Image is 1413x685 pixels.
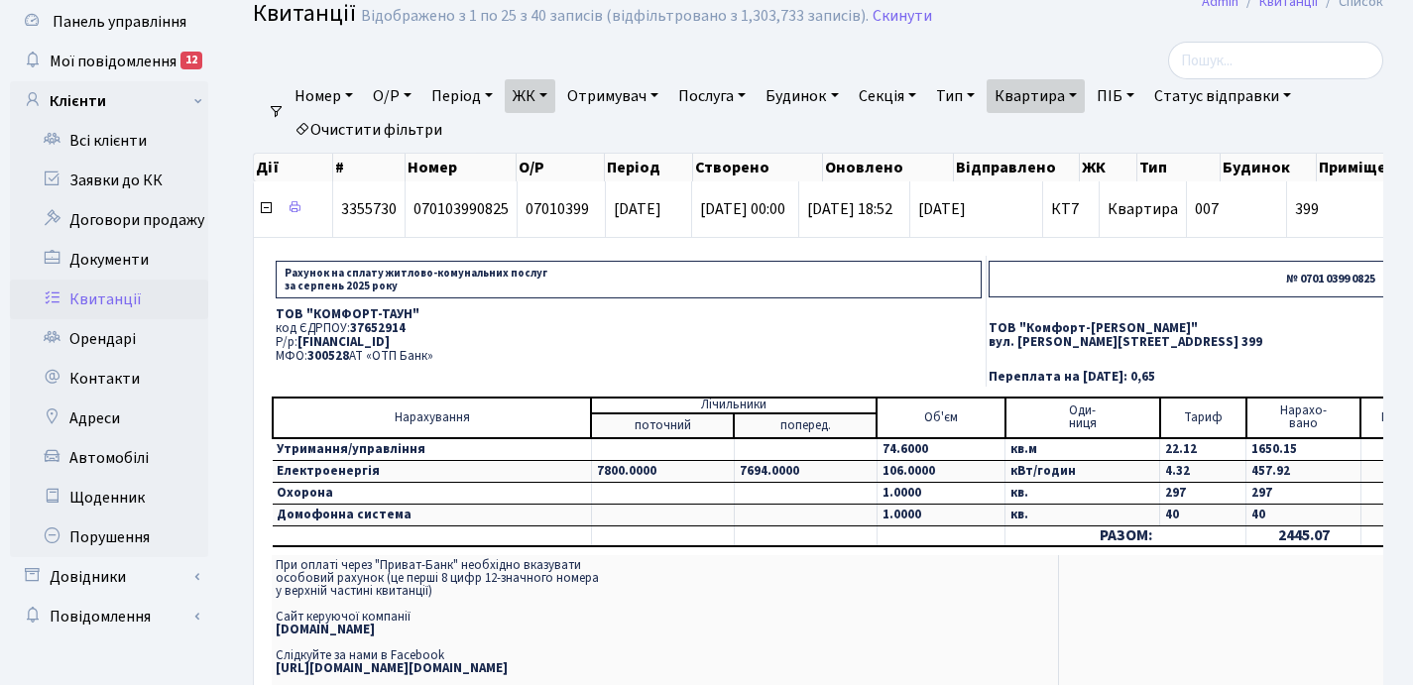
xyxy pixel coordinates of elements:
b: [URL][DOMAIN_NAME][DOMAIN_NAME] [276,659,508,677]
td: Тариф [1160,398,1246,438]
td: Охорона [273,482,591,504]
th: ЖК [1080,154,1137,181]
input: Пошук... [1168,42,1383,79]
a: Контакти [10,359,208,399]
a: Тип [928,79,983,113]
p: Р/р: [276,336,982,349]
td: поперед. [734,413,877,438]
th: Номер [406,154,517,181]
th: Період [605,154,693,181]
p: Рахунок на сплату житлово-комунальних послуг за серпень 2025 року [276,261,982,298]
a: Порушення [10,517,208,557]
th: # [333,154,406,181]
span: 399 [1295,201,1407,217]
a: Номер [287,79,361,113]
td: Електроенергія [273,460,591,482]
td: 22.12 [1160,438,1246,461]
a: Заявки до КК [10,161,208,200]
td: 40 [1246,504,1361,525]
td: Домофонна система [273,504,591,525]
th: Дії [254,154,333,181]
a: Договори продажу [10,200,208,240]
a: Послуга [670,79,754,113]
a: Документи [10,240,208,280]
td: РАЗОМ: [1005,525,1246,546]
td: 2445.07 [1246,525,1361,546]
span: Квартира [1108,198,1178,220]
td: Нарахування [273,398,591,438]
th: Оновлено [823,154,954,181]
div: Відображено з 1 по 25 з 40 записів (відфільтровано з 1,303,733 записів). [361,7,869,26]
td: 1650.15 [1246,438,1361,461]
span: КТ7 [1051,201,1091,217]
span: [DATE] [614,198,661,220]
th: Тип [1137,154,1221,181]
a: ПІБ [1089,79,1142,113]
a: Адреси [10,399,208,438]
a: Всі клієнти [10,121,208,161]
td: 1.0000 [877,482,1005,504]
a: Панель управління [10,2,208,42]
a: Квартира [987,79,1085,113]
a: Статус відправки [1146,79,1299,113]
td: 7694.0000 [734,460,877,482]
a: Клієнти [10,81,208,121]
a: Мої повідомлення12 [10,42,208,81]
span: [DATE] 18:52 [807,198,892,220]
span: 070103990825 [413,198,509,220]
td: поточний [591,413,734,438]
span: 37652914 [350,319,406,337]
a: Отримувач [559,79,666,113]
span: [FINANCIAL_ID] [297,333,390,351]
td: 297 [1160,482,1246,504]
td: 4.32 [1160,460,1246,482]
th: Створено [693,154,824,181]
td: Об'єм [877,398,1005,438]
a: Секція [851,79,924,113]
a: Період [423,79,501,113]
a: Очистити фільтри [287,113,450,147]
td: кв. [1005,482,1160,504]
th: Будинок [1221,154,1316,181]
a: Довідники [10,557,208,597]
td: Лічильники [591,398,877,413]
td: 7800.0000 [591,460,734,482]
th: О/Р [517,154,605,181]
div: 12 [180,52,202,69]
span: 300528 [307,347,349,365]
td: кв. [1005,504,1160,525]
span: [DATE] [918,201,1034,217]
td: 297 [1246,482,1361,504]
a: Автомобілі [10,438,208,478]
td: 457.92 [1246,460,1361,482]
td: кв.м [1005,438,1160,461]
a: Квитанції [10,280,208,319]
td: Утримання/управління [273,438,591,461]
a: Орендарі [10,319,208,359]
a: ЖК [505,79,555,113]
span: 07010399 [526,198,589,220]
span: 007 [1195,198,1219,220]
span: Мої повідомлення [50,51,177,72]
b: [DOMAIN_NAME] [276,621,375,638]
a: Повідомлення [10,597,208,636]
p: ТОВ "КОМФОРТ-ТАУН" [276,308,982,321]
td: 74.6000 [877,438,1005,461]
span: Панель управління [53,11,186,33]
p: МФО: АТ «ОТП Банк» [276,350,982,363]
td: 40 [1160,504,1246,525]
a: О/Р [365,79,419,113]
td: Оди- ниця [1005,398,1160,438]
td: 1.0000 [877,504,1005,525]
a: Будинок [758,79,846,113]
a: Скинути [873,7,932,26]
p: код ЄДРПОУ: [276,322,982,335]
th: Відправлено [954,154,1081,181]
a: Щоденник [10,478,208,517]
td: Нарахо- вано [1246,398,1361,438]
td: 106.0000 [877,460,1005,482]
td: кВт/годин [1005,460,1160,482]
span: [DATE] 00:00 [700,198,785,220]
span: 3355730 [341,198,397,220]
